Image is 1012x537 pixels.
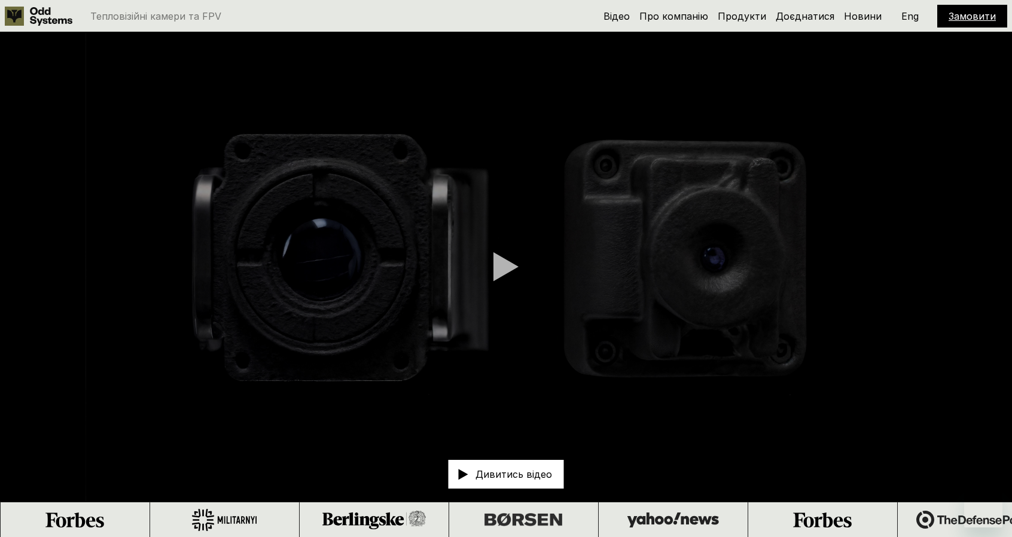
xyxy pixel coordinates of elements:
a: Відео [603,10,630,22]
p: Дивитись відео [475,469,552,479]
iframe: Кнопка для запуску вікна повідомлень [964,489,1002,527]
p: Eng [901,11,919,21]
p: Тепловізійні камери та FPV [90,11,221,21]
a: Продукти [718,10,766,22]
a: Новини [844,10,882,22]
a: Замовити [949,10,996,22]
a: Доєднатися [776,10,834,22]
a: Про компанію [639,10,708,22]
